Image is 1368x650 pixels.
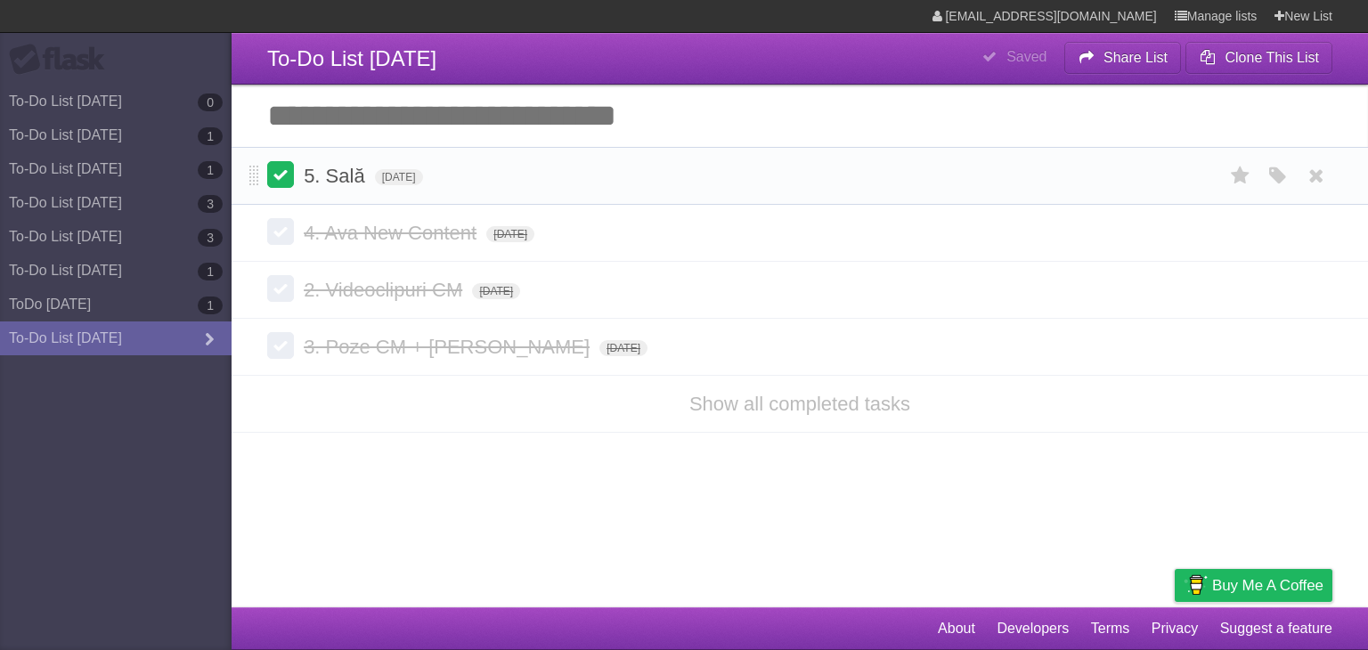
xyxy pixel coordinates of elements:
b: Share List [1103,50,1168,65]
a: Developers [997,612,1069,646]
a: About [938,612,975,646]
img: Buy me a coffee [1184,570,1208,600]
button: Clone This List [1185,42,1332,74]
span: [DATE] [599,340,647,356]
span: Buy me a coffee [1212,570,1323,601]
span: 2. Videoclipuri CM [304,279,467,301]
label: Star task [1224,161,1258,191]
a: Terms [1091,612,1130,646]
label: Done [267,332,294,359]
b: 1 [198,263,223,280]
b: Clone This List [1225,50,1319,65]
label: Done [267,218,294,245]
b: Saved [1006,49,1046,64]
b: 1 [198,161,223,179]
span: 3. Poze CM + [PERSON_NAME] [304,336,594,358]
div: Flask [9,44,116,76]
span: 4. Ava New Content [304,222,481,244]
b: 3 [198,229,223,247]
span: [DATE] [375,169,423,185]
a: Buy me a coffee [1175,569,1332,602]
button: Share List [1064,42,1182,74]
b: 1 [198,127,223,145]
span: [DATE] [486,226,534,242]
span: [DATE] [472,283,520,299]
b: 1 [198,297,223,314]
label: Done [267,275,294,302]
a: Show all completed tasks [689,393,910,415]
b: 3 [198,195,223,213]
a: Suggest a feature [1220,612,1332,646]
label: Done [267,161,294,188]
b: 0 [198,93,223,111]
span: 5. Sală [304,165,370,187]
span: To-Do List [DATE] [267,46,436,70]
a: Privacy [1152,612,1198,646]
